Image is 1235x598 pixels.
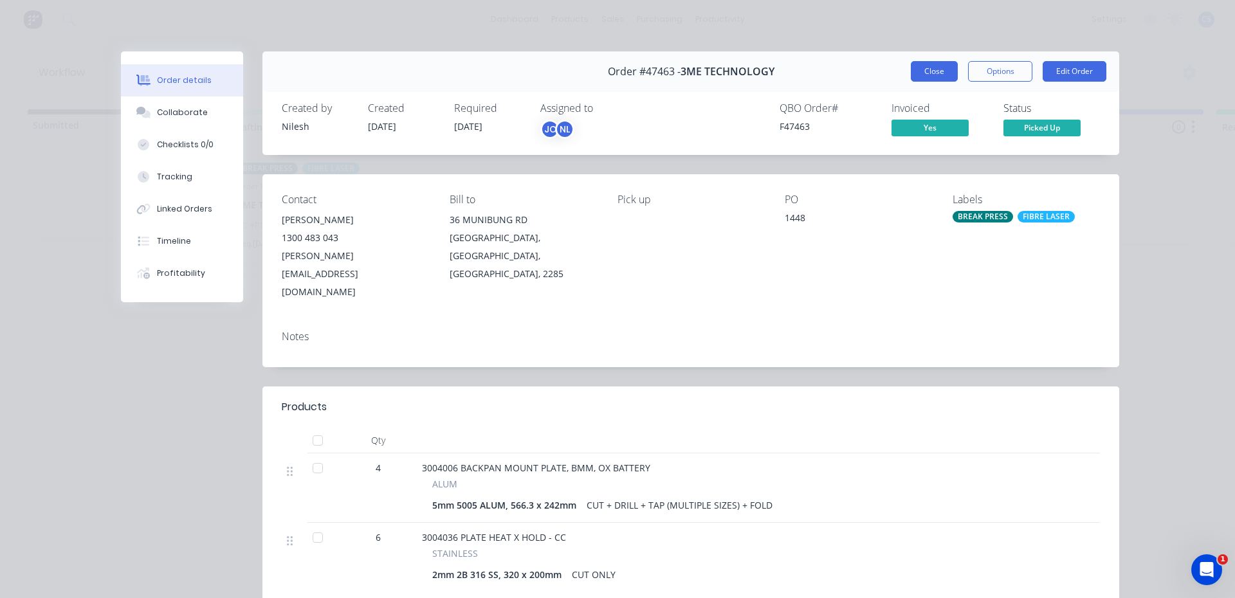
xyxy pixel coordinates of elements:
button: Options [968,61,1032,82]
span: 3004036 PLATE HEAT X HOLD - CC [422,531,566,543]
span: 3004006 BACKPAN MOUNT PLATE, BMM, OX BATTERY [422,462,650,474]
span: ALUM [432,477,457,491]
div: 2mm 2B 316 SS, 320 x 200mm [432,565,567,584]
div: CUT ONLY [567,565,621,584]
span: [DATE] [454,120,482,132]
div: Checklists 0/0 [157,139,214,150]
div: Created by [282,102,352,114]
div: Profitability [157,267,205,279]
div: Invoiced [892,102,988,114]
span: 1 [1218,554,1228,565]
div: 1300 483 043 [282,229,429,247]
div: Timeline [157,235,191,247]
button: Timeline [121,225,243,257]
button: Edit Order [1043,61,1106,82]
button: JCNL [540,120,574,139]
span: Order #47463 - [608,66,681,78]
div: 5mm 5005 ALUM, 566.3 x 242mm [432,496,581,514]
div: Qty [340,428,417,453]
div: Linked Orders [157,203,212,215]
span: Yes [892,120,969,136]
button: Close [911,61,958,82]
div: Assigned to [540,102,669,114]
div: Pick up [617,194,765,206]
div: 1448 [785,211,932,229]
div: [PERSON_NAME][EMAIL_ADDRESS][DOMAIN_NAME] [282,247,429,301]
div: Products [282,399,327,415]
span: [DATE] [368,120,396,132]
button: Tracking [121,161,243,193]
div: QBO Order # [780,102,876,114]
div: Order details [157,75,212,86]
div: [GEOGRAPHIC_DATA], [GEOGRAPHIC_DATA], [GEOGRAPHIC_DATA], 2285 [450,229,597,283]
div: NL [555,120,574,139]
div: Status [1003,102,1100,114]
button: Profitability [121,257,243,289]
button: Picked Up [1003,120,1081,139]
button: Linked Orders [121,193,243,225]
div: Bill to [450,194,597,206]
div: Required [454,102,525,114]
span: Picked Up [1003,120,1081,136]
div: Labels [953,194,1100,206]
div: Tracking [157,171,192,183]
iframe: Intercom live chat [1191,554,1222,585]
div: Collaborate [157,107,208,118]
span: STAINLESS [432,547,478,560]
button: Checklists 0/0 [121,129,243,161]
button: Collaborate [121,96,243,129]
div: PO [785,194,932,206]
span: 6 [376,530,381,544]
div: FIBRE LASER [1018,211,1075,222]
div: F47463 [780,120,876,133]
div: BREAK PRESS [953,211,1013,222]
span: 3ME TECHNOLOGY [681,66,774,78]
div: Nilesh [282,120,352,133]
span: 4 [376,461,381,475]
div: Contact [282,194,429,206]
button: Order details [121,64,243,96]
div: JC [540,120,560,139]
div: [PERSON_NAME] [282,211,429,229]
div: 36 MUNIBUNG RD [450,211,597,229]
div: Notes [282,331,1100,343]
div: Created [368,102,439,114]
div: CUT + DRILL + TAP (MULTIPLE SIZES) + FOLD [581,496,778,514]
div: [PERSON_NAME]1300 483 043[PERSON_NAME][EMAIL_ADDRESS][DOMAIN_NAME] [282,211,429,301]
div: 36 MUNIBUNG RD[GEOGRAPHIC_DATA], [GEOGRAPHIC_DATA], [GEOGRAPHIC_DATA], 2285 [450,211,597,283]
